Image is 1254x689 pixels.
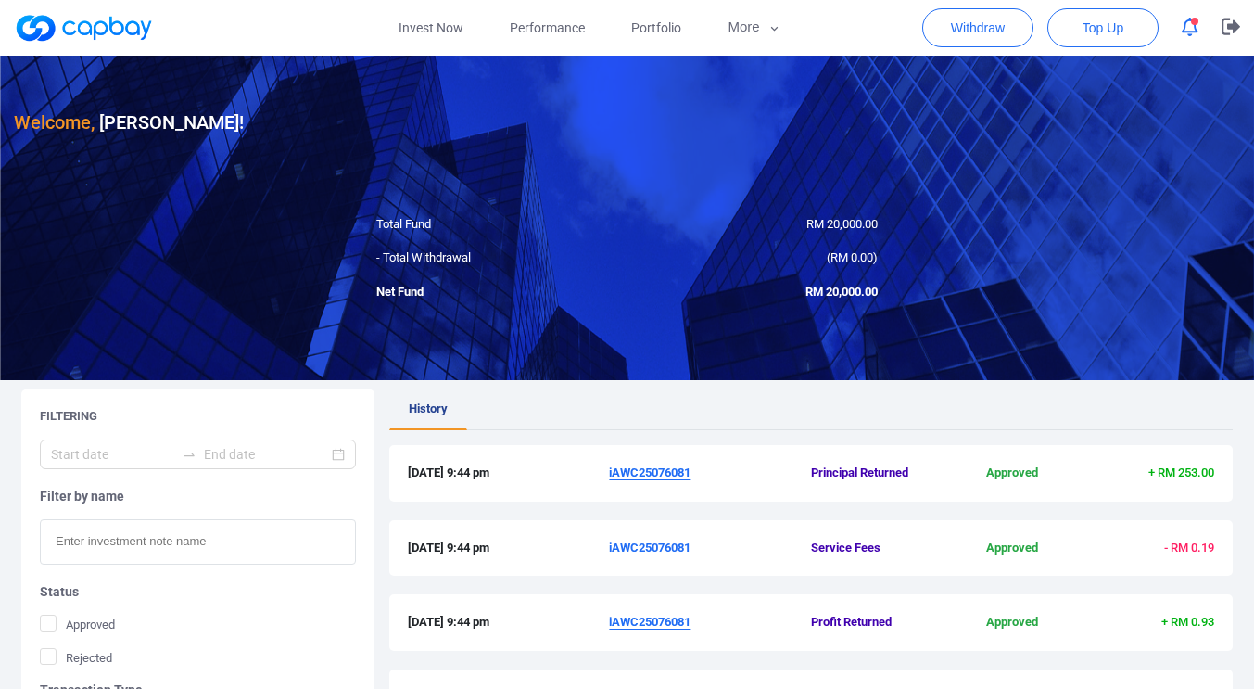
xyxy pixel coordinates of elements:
span: Rejected [40,648,112,667]
h5: Filter by name [40,488,356,504]
span: Performance [510,18,585,38]
div: Total Fund [362,215,627,235]
span: History [409,402,448,415]
span: Approved [945,539,1080,558]
input: Enter investment note name [40,519,356,565]
span: RM 20,000.00 [805,285,878,299]
span: [DATE] 9:44 pm [408,539,610,558]
span: to [182,447,196,462]
span: Approved [945,464,1080,483]
span: RM 20,000.00 [806,217,878,231]
span: Approved [40,615,115,633]
h3: [PERSON_NAME] ! [14,108,244,137]
input: Start date [51,444,174,465]
div: - Total Withdrawal [362,249,627,268]
h5: Status [40,583,356,600]
button: Top Up [1047,8,1159,47]
span: Portfolio [631,18,681,38]
span: Service Fees [811,539,945,558]
span: [DATE] 9:44 pm [408,613,610,632]
u: iAWC25076081 [609,541,690,555]
u: iAWC25076081 [609,615,690,629]
span: Principal Returned [811,464,945,483]
span: Approved [945,613,1080,632]
span: Welcome, [14,111,95,134]
span: + RM 0.93 [1161,615,1214,629]
span: - RM 0.19 [1164,541,1214,555]
span: [DATE] 9:44 pm [408,464,610,483]
span: swap-right [182,447,196,462]
span: RM 0.00 [830,250,873,264]
div: Net Fund [362,283,627,302]
h5: Filtering [40,408,97,425]
input: End date [204,444,327,465]
div: ( ) [627,249,893,268]
button: Withdraw [922,8,1033,47]
span: + RM 253.00 [1148,466,1214,479]
span: Profit Returned [811,613,945,632]
span: Top Up [1083,19,1123,37]
u: iAWC25076081 [609,466,690,479]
